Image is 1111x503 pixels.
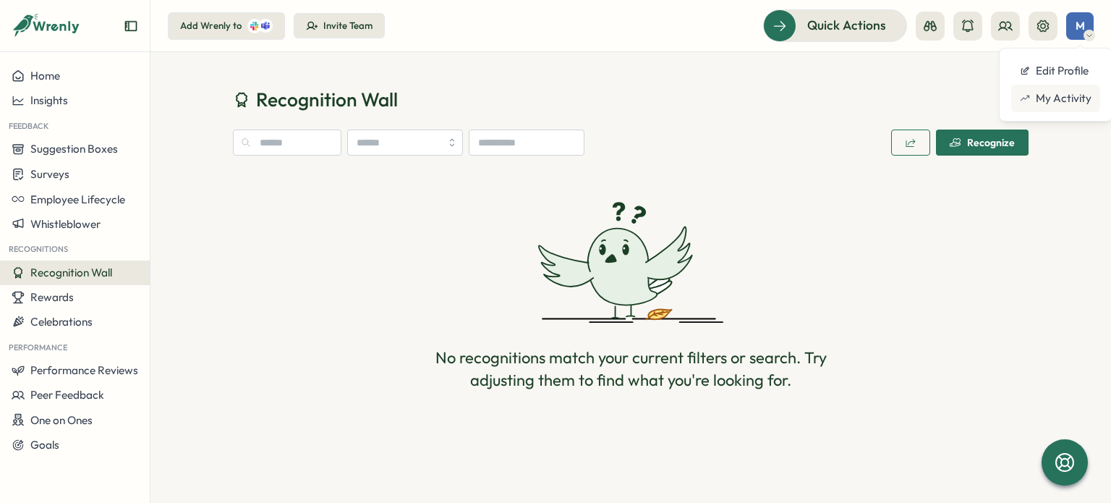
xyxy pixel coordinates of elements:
[124,19,138,33] button: Expand sidebar
[936,130,1029,156] button: Recognize
[1011,57,1100,85] a: Edit Profile
[256,87,398,112] span: Recognition Wall
[30,290,74,304] span: Rewards
[30,167,69,181] span: Surveys
[30,413,93,427] span: One on Ones
[807,16,886,35] span: Quick Actions
[30,93,68,107] span: Insights
[1011,85,1100,112] a: My Activity
[168,12,285,40] button: Add Wrenly to
[1020,63,1091,79] div: Edit Profile
[30,438,59,452] span: Goals
[30,69,60,83] span: Home
[30,266,112,279] span: Recognition Wall
[1066,12,1094,40] button: M
[763,9,907,41] button: Quick Actions
[1076,20,1085,32] span: M
[294,13,385,39] button: Invite Team
[180,20,242,33] div: Add Wrenly to
[30,363,138,377] span: Performance Reviews
[30,193,125,206] span: Employee Lifecycle
[323,20,373,33] div: Invite Team
[30,217,101,231] span: Whistleblower
[30,142,118,156] span: Suggestion Boxes
[30,315,93,329] span: Celebrations
[30,388,104,402] span: Peer Feedback
[950,137,1015,148] div: Recognize
[1020,90,1091,106] div: My Activity
[422,347,839,392] div: No recognitions match your current filters or search. Try adjusting them to find what you're look...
